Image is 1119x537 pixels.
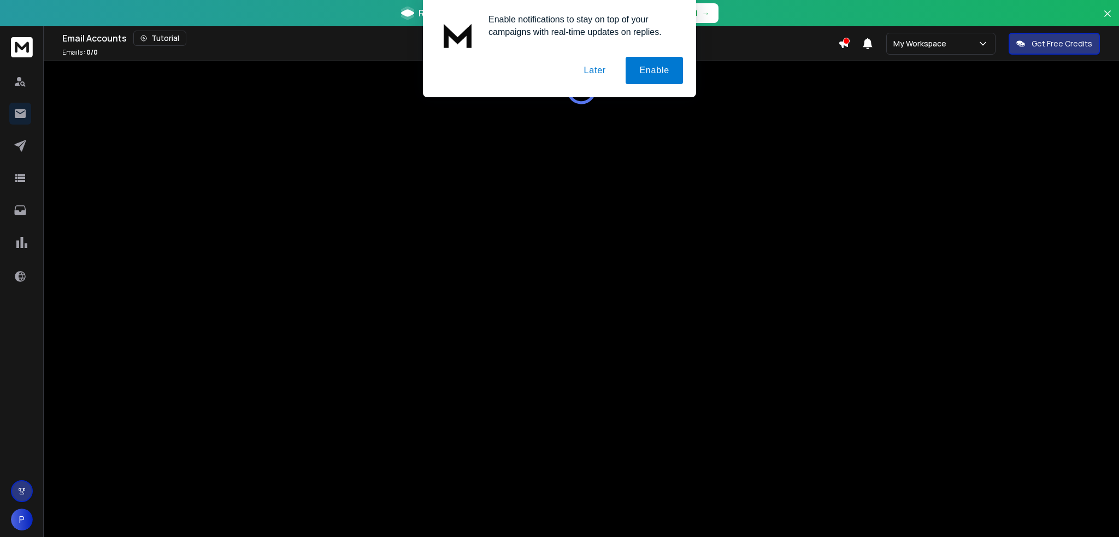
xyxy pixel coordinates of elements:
img: notification icon [436,13,480,57]
button: P [11,509,33,530]
div: Enable notifications to stay on top of your campaigns with real-time updates on replies. [480,13,683,38]
button: Enable [626,57,683,84]
button: Later [570,57,619,84]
